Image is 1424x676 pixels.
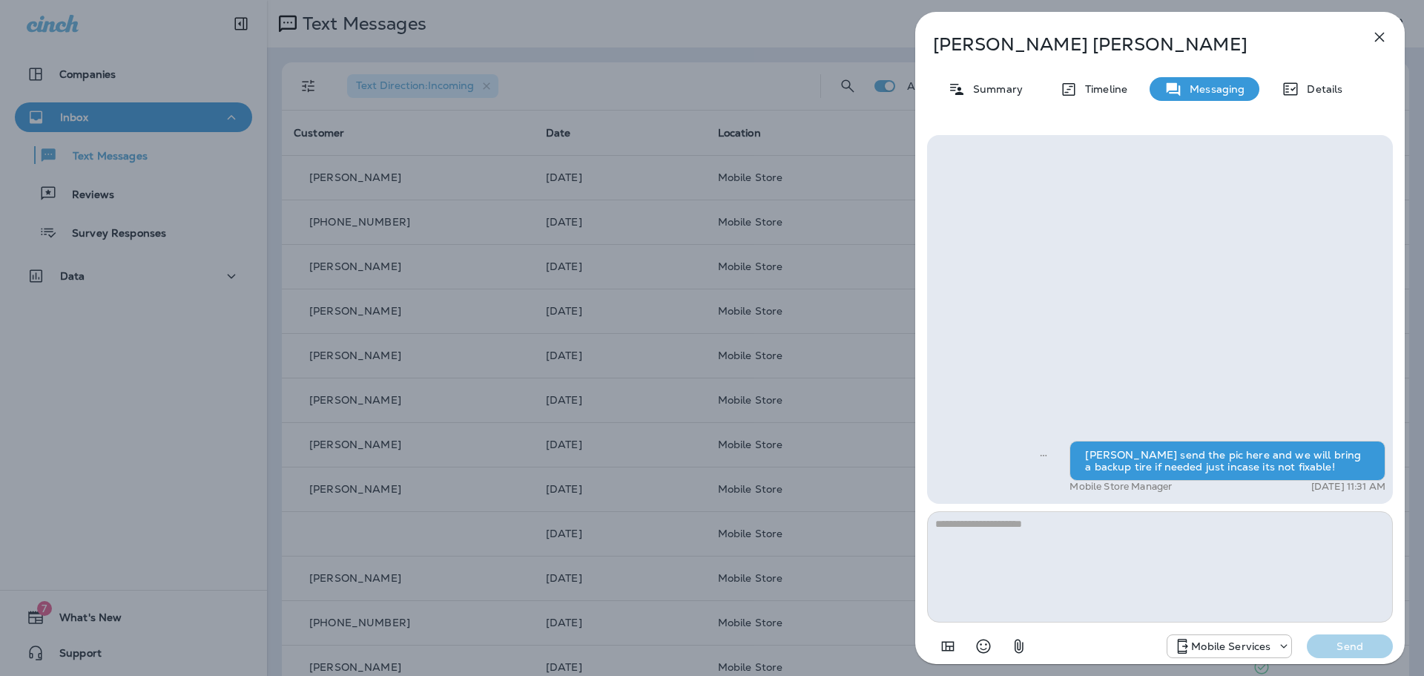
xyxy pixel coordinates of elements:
p: [PERSON_NAME] [PERSON_NAME] [933,34,1338,55]
button: Select an emoji [969,631,998,661]
span: Sent [1040,447,1047,461]
div: +1 (402) 537-0264 [1167,637,1291,655]
p: Details [1299,83,1342,95]
p: Summary [966,83,1023,95]
p: Messaging [1182,83,1245,95]
p: Mobile Services [1191,640,1270,652]
div: [PERSON_NAME] send the pic here and we will bring a backup tire if needed just incase its not fix... [1069,441,1385,481]
button: Add in a premade template [933,631,963,661]
p: Mobile Store Manager [1069,481,1172,493]
p: [DATE] 11:31 AM [1311,481,1385,493]
p: Timeline [1078,83,1127,95]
